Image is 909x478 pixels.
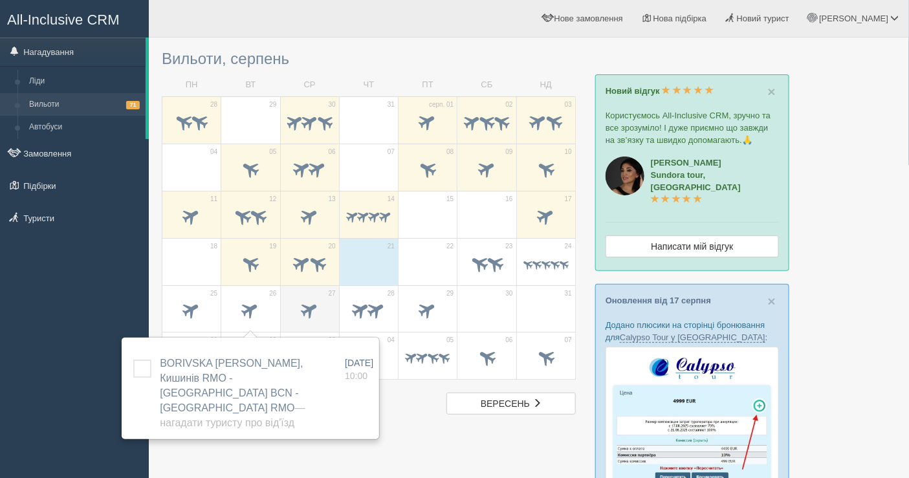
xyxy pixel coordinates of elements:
span: 10:00 [345,371,367,381]
td: ПН [162,74,221,96]
span: 06 [329,147,336,157]
td: СР [280,74,339,96]
span: серп. 01 [429,100,454,109]
span: 27 [329,289,336,298]
span: 28 [388,289,395,298]
span: 08 [446,147,454,157]
span: × [768,84,776,99]
span: Нове замовлення [554,14,623,23]
span: 03 [329,336,336,345]
a: Новий відгук [606,86,714,96]
span: Новий турист [737,14,789,23]
span: 31 [565,289,572,298]
span: 26 [269,289,276,298]
a: Написати мій відгук [606,235,779,257]
span: 16 [506,195,513,204]
a: Вильоти71 [23,93,146,116]
span: 17 [565,195,572,204]
span: 71 [126,101,140,109]
span: 18 [210,242,217,251]
span: [DATE] [345,358,373,368]
span: вер. 01 [196,336,217,345]
span: 04 [388,336,395,345]
span: 30 [329,100,336,109]
span: 30 [506,289,513,298]
span: 21 [388,242,395,251]
span: 02 [269,336,276,345]
span: 25 [210,289,217,298]
span: 09 [506,147,513,157]
span: 05 [446,336,454,345]
p: Додано плюсики на сторінці бронювання для : [606,319,779,343]
button: Close [768,294,776,308]
span: 19 [269,242,276,251]
span: × [768,294,776,309]
a: BORIVSKA [PERSON_NAME], Кишинів RMO - [GEOGRAPHIC_DATA] BCN - [GEOGRAPHIC_DATA] RMO— Нагадати тур... [160,358,305,428]
span: 03 [565,100,572,109]
td: ВТ [221,74,280,96]
span: [PERSON_NAME] [819,14,888,23]
td: ЧТ [339,74,398,96]
span: 15 [446,195,454,204]
span: 20 [329,242,336,251]
span: 04 [210,147,217,157]
span: 13 [329,195,336,204]
a: All-Inclusive CRM [1,1,148,36]
span: 10 [565,147,572,157]
a: [PERSON_NAME]Sundora tour, [GEOGRAPHIC_DATA] [651,158,741,204]
span: вересень [481,398,530,409]
a: Calypso Tour у [GEOGRAPHIC_DATA] [620,332,765,343]
span: 02 [506,100,513,109]
a: Оновлення від 17 серпня [606,296,711,305]
span: 07 [388,147,395,157]
span: 23 [506,242,513,251]
span: All-Inclusive CRM [7,12,120,28]
a: Автобуси [23,116,146,139]
span: 14 [388,195,395,204]
span: 07 [565,336,572,345]
span: Нова підбірка [653,14,707,23]
span: 29 [446,289,454,298]
span: 11 [210,195,217,204]
span: 28 [210,100,217,109]
a: вересень [446,393,576,415]
span: 24 [565,242,572,251]
span: BORIVSKA [PERSON_NAME], Кишинів RMO - [GEOGRAPHIC_DATA] BCN - [GEOGRAPHIC_DATA] RMO [160,358,305,428]
span: 12 [269,195,276,204]
span: 31 [388,100,395,109]
span: — Нагадати туристу про від'їзд [160,402,305,428]
td: НД [516,74,575,96]
p: Користуємось All-Inclusive CRM, зручно та все зрозуміло! І дуже приємно що завжди на зв’язку та ш... [606,109,779,146]
td: ПТ [399,74,457,96]
td: СБ [457,74,516,96]
span: 22 [446,242,454,251]
a: [DATE] 10:00 [345,356,373,382]
span: 06 [506,336,513,345]
span: 05 [269,147,276,157]
button: Close [768,85,776,98]
h3: Вильоти, серпень [162,50,576,67]
span: 29 [269,100,276,109]
a: Ліди [23,70,146,93]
